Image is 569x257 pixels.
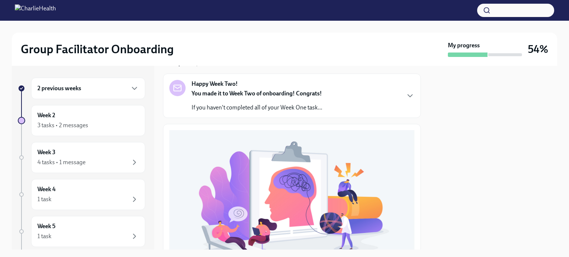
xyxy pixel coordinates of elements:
h6: 2 previous weeks [37,84,81,92]
div: 2 previous weeks [31,78,145,99]
h6: Week 4 [37,185,56,193]
div: 1 task [37,232,51,240]
strong: You made it to Week Two of onboarding! Congrats! [192,90,322,97]
a: Week 51 task [18,216,145,247]
h2: Group Facilitator Onboarding [21,42,174,57]
strong: Happy Week Two! [192,80,238,88]
div: 1 task [37,195,51,203]
p: If you haven't completed all of your Week One task... [192,104,322,112]
h6: Week 5 [37,222,56,230]
h6: Week 3 [37,148,56,156]
img: CharlieHealth [15,4,56,16]
div: 3 tasks • 2 messages [37,121,88,129]
a: Week 41 task [18,179,145,210]
h3: 54% [528,43,548,56]
strong: My progress [448,41,480,50]
a: Week 34 tasks • 1 message [18,142,145,173]
a: Week 23 tasks • 2 messages [18,105,145,136]
div: 4 tasks • 1 message [37,158,86,166]
h6: Week 2 [37,111,55,119]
